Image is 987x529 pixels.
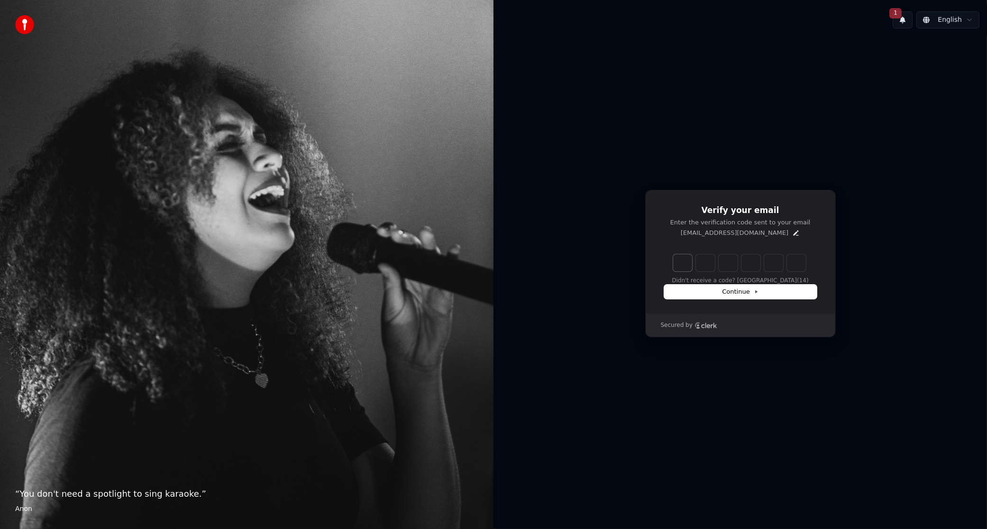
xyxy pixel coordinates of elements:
[719,254,738,271] input: Digit 3
[15,15,34,34] img: youka
[664,218,817,227] p: Enter the verification code sent to your email
[696,254,715,271] input: Digit 2
[722,288,758,296] span: Continue
[15,504,478,514] footer: Anon
[889,8,902,19] span: 1
[671,252,808,273] div: Verification code input
[893,11,913,28] button: 1
[741,254,760,271] input: Digit 4
[792,229,800,237] button: Edit
[661,322,693,329] p: Secured by
[681,229,788,237] p: [EMAIL_ADDRESS][DOMAIN_NAME]
[787,254,806,271] input: Digit 6
[15,487,478,501] p: “ You don't need a spotlight to sing karaoke. ”
[695,322,717,329] a: Clerk logo
[764,254,783,271] input: Digit 5
[664,205,817,216] h1: Verify your email
[673,254,692,271] input: Enter verification code. Digit 1
[664,285,817,299] button: Continue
